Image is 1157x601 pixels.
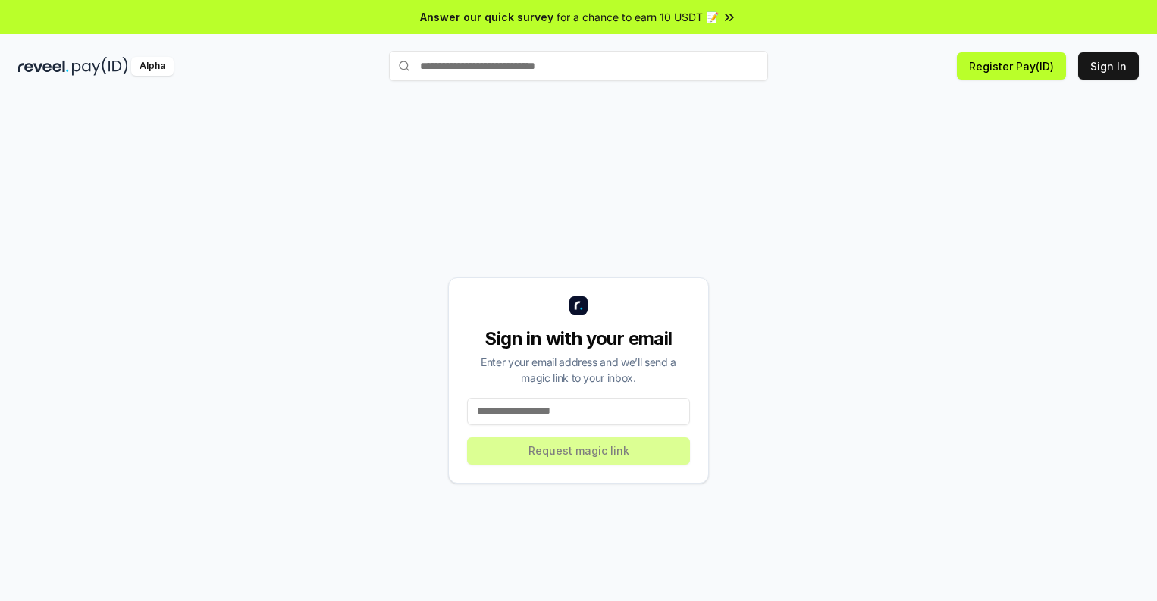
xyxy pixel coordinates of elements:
button: Sign In [1078,52,1139,80]
div: Sign in with your email [467,327,690,351]
img: pay_id [72,57,128,76]
img: reveel_dark [18,57,69,76]
img: logo_small [569,296,588,315]
span: Answer our quick survey [420,9,553,25]
div: Enter your email address and we’ll send a magic link to your inbox. [467,354,690,386]
div: Alpha [131,57,174,76]
button: Register Pay(ID) [957,52,1066,80]
span: for a chance to earn 10 USDT 📝 [557,9,719,25]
